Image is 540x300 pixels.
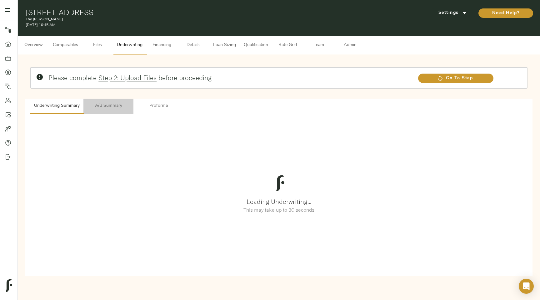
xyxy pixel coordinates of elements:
span: Financing [150,41,174,49]
span: Underwriting [117,41,142,49]
span: Rate Grid [276,41,299,49]
p: [DATE] 10:45 AM [26,22,363,28]
span: Qualification [244,41,268,49]
span: Underwriting Summary [34,102,80,110]
span: Proforma [137,102,180,110]
div: Open Intercom Messenger [519,279,534,294]
h1: [STREET_ADDRESS] [26,8,363,17]
span: Settings [435,9,470,17]
img: logo [272,175,288,192]
button: Settings [429,8,476,18]
a: Go To Step [418,74,493,83]
span: Need Help? [485,9,527,17]
p: The [PERSON_NAME] [26,17,363,22]
span: Loan Sizing [212,41,236,49]
button: Need Help? [478,8,533,18]
span: Comparables [53,41,78,49]
span: Team [307,41,331,49]
span: Go To Step [418,75,493,82]
a: Step 2: Upload Files [98,74,157,82]
span: Details [181,41,205,49]
span: Admin [338,41,362,49]
h2: Please complete before proceeding [48,74,412,82]
span: Files [86,41,109,49]
span: Overview [22,41,45,49]
img: logo [6,279,12,292]
span: A/B Summary [87,102,130,110]
h6: This may take up to 30 seconds [32,205,526,214]
h3: Loading Underwriting... [32,198,526,205]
